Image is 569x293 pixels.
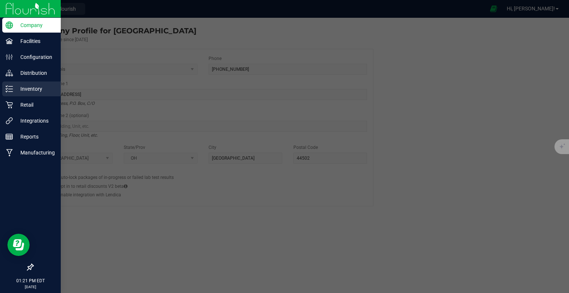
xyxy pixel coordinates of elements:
[6,85,13,93] inline-svg: Inventory
[13,116,57,125] p: Integrations
[6,69,13,77] inline-svg: Distribution
[13,84,57,93] p: Inventory
[6,21,13,29] inline-svg: Company
[13,148,57,157] p: Manufacturing
[13,132,57,141] p: Reports
[7,234,30,256] iframe: Resource center
[13,100,57,109] p: Retail
[6,117,13,124] inline-svg: Integrations
[6,101,13,109] inline-svg: Retail
[6,37,13,45] inline-svg: Facilities
[13,21,57,30] p: Company
[3,284,57,290] p: [DATE]
[13,53,57,61] p: Configuration
[3,277,57,284] p: 01:21 PM EDT
[6,53,13,61] inline-svg: Configuration
[13,69,57,77] p: Distribution
[6,149,13,156] inline-svg: Manufacturing
[13,37,57,46] p: Facilities
[6,133,13,140] inline-svg: Reports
